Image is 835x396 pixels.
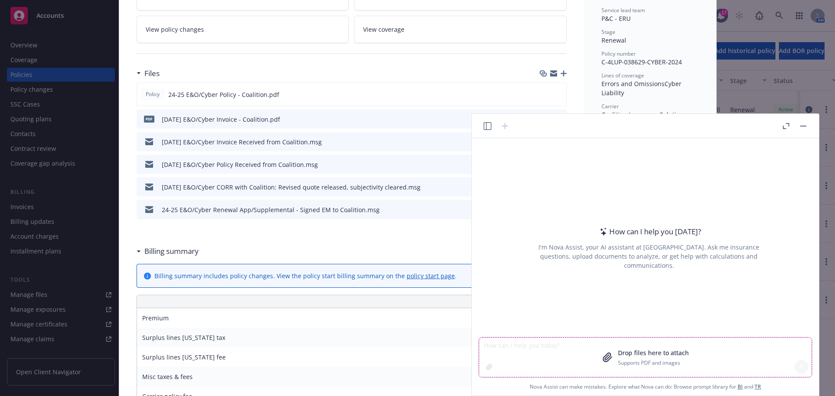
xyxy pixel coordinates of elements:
[530,378,761,396] span: Nova Assist can make mistakes. Explore what Nova can do: Browse prompt library for and
[601,50,636,57] span: Policy number
[601,58,682,66] span: C-4LUP-038629-CYBER-2024
[137,246,199,257] div: Billing summary
[601,36,626,44] span: Renewal
[162,137,322,146] div: [DATE] E&O/Cyber Invoice Received from Coalition.msg
[142,373,193,381] span: Misc taxes & fees
[363,25,404,34] span: View coverage
[601,28,615,36] span: Stage
[618,359,689,366] p: Supports PDF and images
[618,348,689,357] p: Drop files here to attach
[555,90,563,99] button: preview file
[162,115,280,124] div: [DATE] E&O/Cyber Invoice - Coalition.pdf
[142,353,226,361] span: Surplus lines [US_STATE] fee
[601,103,619,110] span: Carrier
[601,7,645,14] span: Service lead team
[162,205,380,214] div: 24-25 E&O/Cyber Renewal App/Supplemental - Signed EM to Coalition.msg
[527,243,771,270] div: I'm Nova Assist, your AI assistant at [GEOGRAPHIC_DATA]. Ask me insurance questions, upload docum...
[162,183,421,192] div: [DATE] E&O/Cyber CORR with Coalition: Revised quote released, subjectivity cleared.msg
[154,271,457,280] div: Billing summary includes policy changes. View the policy start billing summary on the .
[137,68,160,79] div: Files
[168,90,279,99] span: 24-25 E&O/Cyber Policy - Coalition.pdf
[162,160,318,169] div: [DATE] E&O/Cyber Policy Received from Coalition.msg
[354,16,567,43] a: View coverage
[601,80,665,88] span: Errors and Omissions
[601,80,683,97] span: Cyber Liability
[142,314,169,322] span: Premium
[144,90,161,98] span: Policy
[755,383,761,390] a: TR
[601,14,631,23] span: P&C - ERU
[407,272,455,280] a: policy start page
[137,16,349,43] a: View policy changes
[738,383,743,390] a: BI
[144,246,199,257] h3: Billing summary
[144,68,160,79] h3: Files
[144,116,154,122] span: pdf
[541,90,548,99] button: download file
[601,72,644,79] span: Lines of coverage
[146,25,204,34] span: View policy changes
[142,333,225,342] span: Surplus lines [US_STATE] tax
[597,226,701,237] div: How can I help you [DATE]?
[601,110,688,128] span: Coalition Insurance Solutions (Carrier)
